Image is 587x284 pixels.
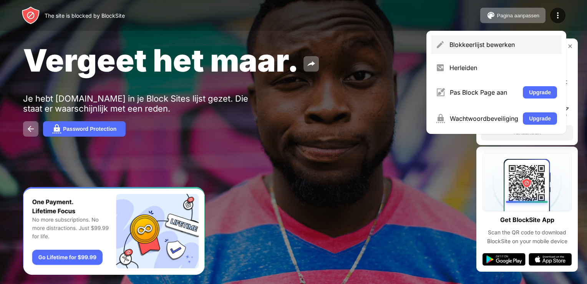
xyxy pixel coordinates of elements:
[26,124,35,134] img: back.svg
[45,12,125,19] div: The site is blocked by BlockSite
[22,6,40,25] img: header-logo.svg
[529,253,572,266] img: app-store.svg
[480,8,546,23] button: Pagina aanpassen
[436,63,445,72] img: menu-redirect.svg
[500,214,554,226] div: Get BlockSite App
[43,121,126,137] button: Password Protection
[486,11,496,20] img: pallet.svg
[483,228,572,246] div: Scan the QR code to download BlockSite on your mobile device
[483,153,572,211] img: qrcode.svg
[553,11,562,20] img: menu-icon.svg
[449,41,557,48] div: Blokkeerlijst bewerken
[483,253,526,266] img: google-play.svg
[523,112,557,125] button: Upgrade
[449,64,557,72] div: Herleiden
[567,43,573,49] img: rate-us-close.svg
[450,115,518,122] div: Wachtwoordbeveiliging
[23,42,299,79] span: Vergeet het maar.
[23,187,205,275] iframe: Banner
[307,59,316,68] img: share.svg
[523,86,557,99] button: Upgrade
[436,114,445,123] img: menu-password.svg
[497,13,539,18] div: Pagina aanpassen
[436,40,445,49] img: menu-pencil.svg
[450,89,518,96] div: Pas Block Page aan
[63,126,116,132] div: Password Protection
[436,88,445,97] img: menu-customize.svg
[52,124,61,134] img: password.svg
[23,94,260,114] div: Je hebt [DOMAIN_NAME] in je Block Sites lijst gezet. Die staat er waarschijnlijk met een reden.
